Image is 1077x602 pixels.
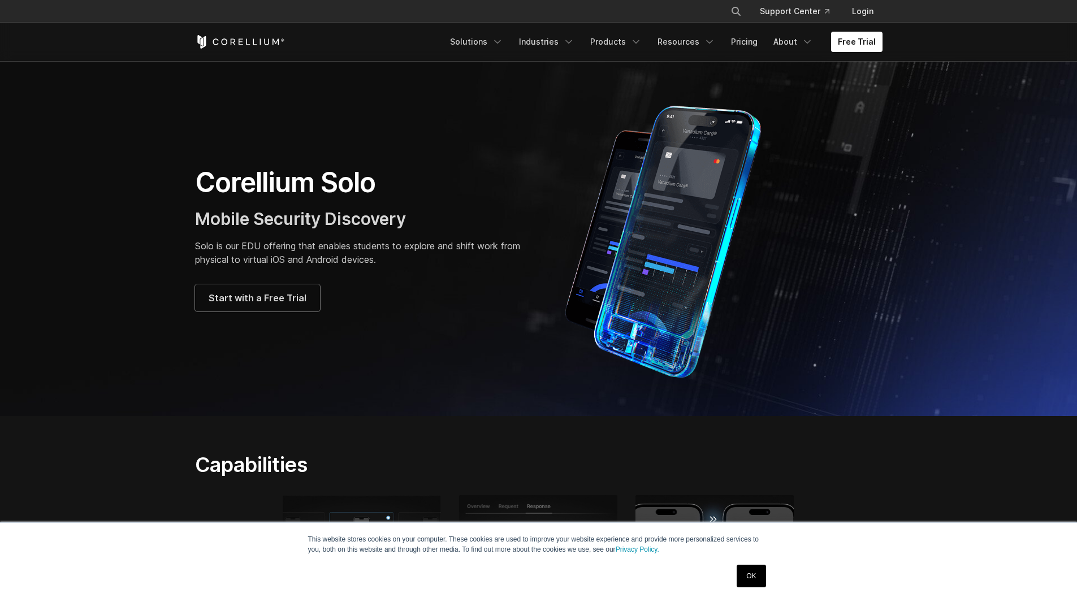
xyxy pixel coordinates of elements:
[635,495,794,594] img: Process of taking snapshot and creating a backup of the iPhone virtual device.
[443,32,883,52] div: Navigation Menu
[195,35,285,49] a: Corellium Home
[195,284,320,311] a: Start with a Free Trial
[283,495,441,594] img: iPhone 17 Plus; 6 cores
[724,32,764,52] a: Pricing
[751,1,838,21] a: Support Center
[512,32,581,52] a: Industries
[195,239,527,266] p: Solo is our EDU offering that enables students to explore and shift work from physical to virtual...
[583,32,648,52] a: Products
[843,1,883,21] a: Login
[717,1,883,21] div: Navigation Menu
[831,32,883,52] a: Free Trial
[737,565,765,587] a: OK
[308,534,769,555] p: This website stores cookies on your computer. These cookies are used to improve your website expe...
[195,166,527,200] h1: Corellium Solo
[550,97,793,380] img: Corellium Solo for mobile app security solutions
[616,545,659,553] a: Privacy Policy.
[195,452,646,477] h2: Capabilities
[651,32,722,52] a: Resources
[195,209,406,229] span: Mobile Security Discovery
[459,495,617,594] img: Powerful Tools enabling unmatched device access, visibility, and control
[443,32,510,52] a: Solutions
[726,1,746,21] button: Search
[767,32,820,52] a: About
[209,291,306,305] span: Start with a Free Trial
